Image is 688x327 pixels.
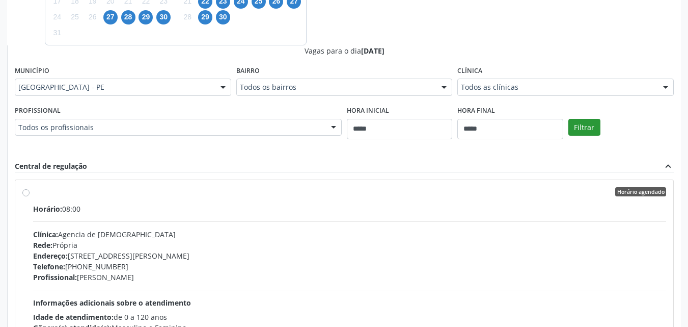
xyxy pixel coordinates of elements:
[121,10,135,24] span: quinta-feira, 28 de agosto de 2025
[461,82,653,92] span: Todos as clínicas
[103,10,118,24] span: quarta-feira, 27 de agosto de 2025
[33,312,114,322] span: Idade de atendimento:
[33,272,666,283] div: [PERSON_NAME]
[33,230,58,239] span: Clínica:
[33,240,666,250] div: Própria
[18,122,321,133] span: Todos os profissionais
[33,312,666,322] div: de 0 a 120 anos
[33,204,62,214] span: Horário:
[33,229,666,240] div: Agencia de [DEMOGRAPHIC_DATA]
[50,10,64,24] span: domingo, 24 de agosto de 2025
[33,262,65,271] span: Telefone:
[15,161,87,172] div: Central de regulação
[33,298,191,308] span: Informações adicionais sobre o atendimento
[33,251,68,261] span: Endereço:
[33,272,77,282] span: Profissional:
[236,63,260,79] label: Bairro
[50,26,64,40] span: domingo, 31 de agosto de 2025
[15,103,61,119] label: Profissional
[240,82,432,92] span: Todos os bairros
[457,103,495,119] label: Hora final
[33,240,52,250] span: Rede:
[33,250,666,261] div: [STREET_ADDRESS][PERSON_NAME]
[663,161,674,172] i: expand_less
[156,10,171,24] span: sábado, 30 de agosto de 2025
[33,204,666,214] div: 08:00
[18,82,210,92] span: [GEOGRAPHIC_DATA] - PE
[347,103,389,119] label: Hora inicial
[457,63,482,79] label: Clínica
[198,10,212,24] span: segunda-feira, 29 de setembro de 2025
[361,46,384,56] span: [DATE]
[68,10,82,24] span: segunda-feira, 25 de agosto de 2025
[33,261,666,272] div: [PHONE_NUMBER]
[615,187,666,196] span: Horário agendado
[15,45,674,56] div: Vagas para o dia
[86,10,100,24] span: terça-feira, 26 de agosto de 2025
[216,10,230,24] span: terça-feira, 30 de setembro de 2025
[15,63,49,79] label: Município
[139,10,153,24] span: sexta-feira, 29 de agosto de 2025
[568,119,600,136] button: Filtrar
[180,10,195,24] span: domingo, 28 de setembro de 2025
